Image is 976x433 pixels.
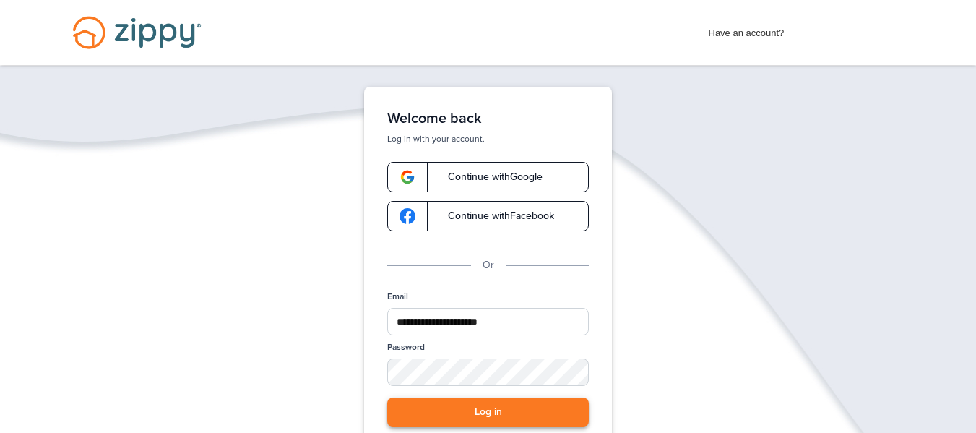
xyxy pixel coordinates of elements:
label: Email [387,291,408,303]
input: Password [387,359,589,386]
p: Or [483,257,494,273]
input: Email [387,308,589,335]
h1: Welcome back [387,110,589,127]
button: Log in [387,398,589,427]
img: google-logo [400,208,415,224]
a: google-logoContinue withGoogle [387,162,589,192]
p: Log in with your account. [387,133,589,145]
a: google-logoContinue withFacebook [387,201,589,231]
img: google-logo [400,169,415,185]
label: Password [387,341,425,353]
span: Continue with Google [433,172,543,182]
span: Have an account? [709,18,785,41]
span: Continue with Facebook [433,211,554,221]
